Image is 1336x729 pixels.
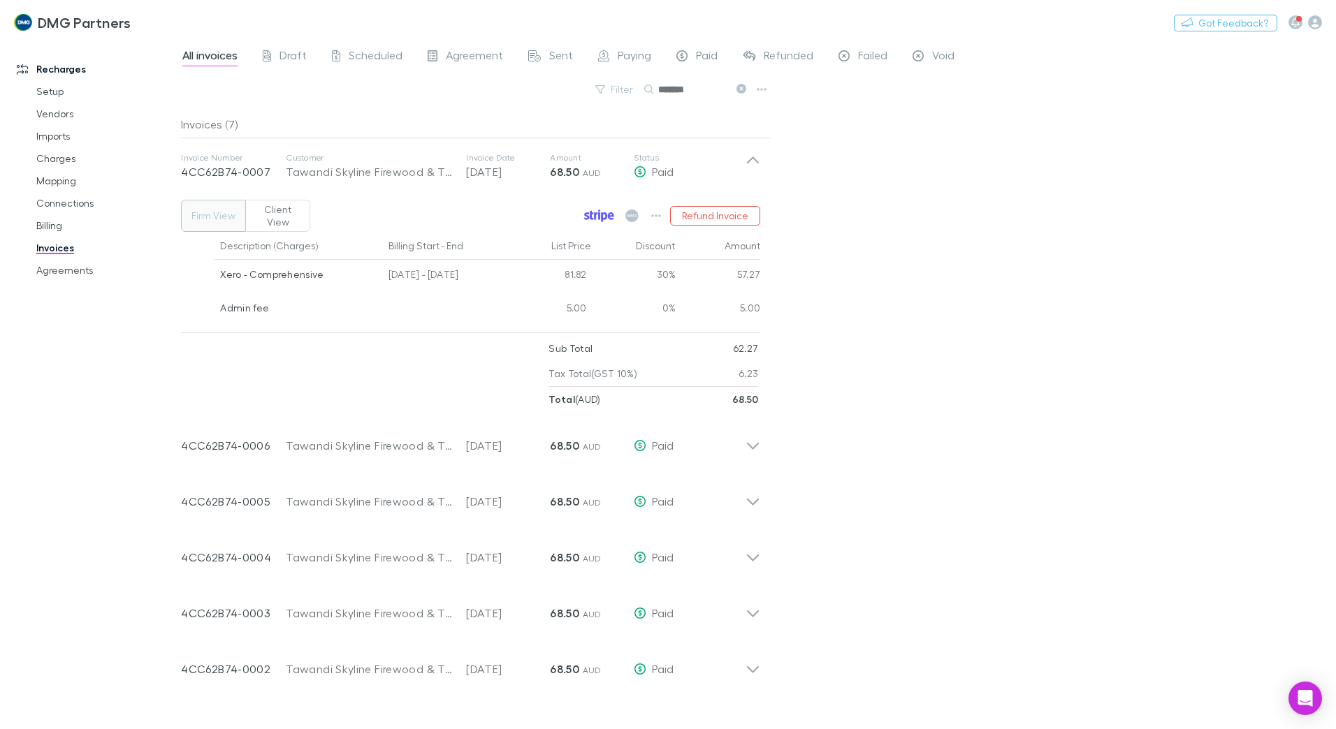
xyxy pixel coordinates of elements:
[652,439,674,452] span: Paid
[220,260,377,289] div: Xero - Comprehensive
[583,441,602,452] span: AUD
[181,661,286,677] p: 4CC62B74-0002
[466,437,550,454] p: [DATE]
[22,259,189,281] a: Agreements
[549,361,637,386] p: Tax Total (GST 10%)
[583,609,602,619] span: AUD
[181,493,286,510] p: 4CC62B74-0005
[733,336,759,361] p: 62.27
[466,605,550,621] p: [DATE]
[618,48,651,66] span: Paying
[652,165,674,178] span: Paid
[14,14,32,31] img: DMG Partners's Logo
[550,494,579,508] strong: 68.50
[22,80,189,103] a: Setup
[383,260,509,293] div: [DATE] - [DATE]
[170,468,771,524] div: 4CC62B74-0005Tawandi Skyline Firewood & Tree Services[DATE]68.50 AUDPaid
[1174,15,1277,31] button: Got Feedback?
[652,662,674,675] span: Paid
[446,48,503,66] span: Agreement
[549,336,593,361] p: Sub Total
[549,48,573,66] span: Sent
[220,293,377,323] div: Admin fee
[38,14,131,31] h3: DMG Partners
[286,152,452,163] p: Customer
[549,393,575,405] strong: Total
[286,661,452,677] div: Tawandi Skyline Firewood & Tree Services
[732,393,759,405] strong: 68.50
[181,549,286,566] p: 4CC62B74-0004
[279,48,307,66] span: Draft
[550,152,634,163] p: Amount
[182,48,238,66] span: All invoices
[181,163,286,180] p: 4CC62B74-0007
[286,493,452,510] div: Tawandi Skyline Firewood & Tree Services
[170,580,771,635] div: 4CC62B74-0003Tawandi Skyline Firewood & Tree Services[DATE]68.50 AUDPaid
[22,147,189,170] a: Charges
[22,214,189,237] a: Billing
[466,549,550,566] p: [DATE]
[764,48,813,66] span: Refunded
[22,192,189,214] a: Connections
[583,665,602,675] span: AUD
[509,293,593,327] div: 5.00
[550,439,579,452] strong: 68.50
[549,387,600,412] p: ( AUD )
[550,550,579,564] strong: 68.50
[634,152,746,163] p: Status
[676,293,761,327] div: 5.00
[466,163,550,180] p: [DATE]
[652,494,674,508] span: Paid
[170,524,771,580] div: 4CC62B74-0004Tawandi Skyline Firewood & Tree Services[DATE]68.50 AUDPaid
[286,605,452,621] div: Tawandi Skyline Firewood & Tree Services
[22,125,189,147] a: Imports
[932,48,954,66] span: Void
[181,437,286,454] p: 4CC62B74-0006
[676,260,761,293] div: 57.27
[170,412,771,468] div: 4CC62B74-0006Tawandi Skyline Firewood & Tree Services[DATE]68.50 AUDPaid
[550,165,579,179] strong: 68.50
[652,606,674,619] span: Paid
[170,635,771,691] div: 4CC62B74-0002Tawandi Skyline Firewood & Tree Services[DATE]68.50 AUDPaid
[550,606,579,620] strong: 68.50
[6,6,139,39] a: DMG Partners
[245,200,310,232] button: Client View
[550,662,579,676] strong: 68.50
[22,103,189,125] a: Vendors
[349,48,402,66] span: Scheduled
[509,260,593,293] div: 81.82
[583,497,602,508] span: AUD
[181,200,246,232] button: Firm View
[696,48,718,66] span: Paid
[652,550,674,564] span: Paid
[286,163,452,180] div: Tawandi Skyline Firewood & Tree Services
[3,58,189,80] a: Recharges
[1288,682,1322,715] div: Open Intercom Messenger
[583,553,602,564] span: AUD
[593,293,676,327] div: 0%
[22,237,189,259] a: Invoices
[466,661,550,677] p: [DATE]
[286,549,452,566] div: Tawandi Skyline Firewood & Tree Services
[22,170,189,192] a: Mapping
[593,260,676,293] div: 30%
[583,168,602,178] span: AUD
[858,48,887,66] span: Failed
[670,206,760,226] button: Refund Invoice
[181,152,286,163] p: Invoice Number
[286,437,452,454] div: Tawandi Skyline Firewood & Tree Services
[588,81,641,98] button: Filter
[466,152,550,163] p: Invoice Date
[739,361,758,386] p: 6.23
[181,605,286,621] p: 4CC62B74-0003
[170,138,771,194] div: Invoice Number4CC62B74-0007CustomerTawandi Skyline Firewood & Tree ServicesInvoice Date[DATE]Amou...
[466,493,550,510] p: [DATE]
